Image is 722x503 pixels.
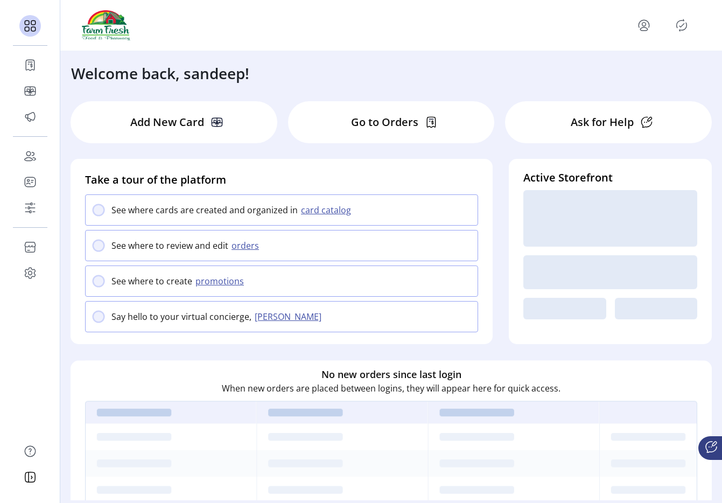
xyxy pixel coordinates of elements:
[673,17,690,34] button: Publisher Panel
[130,114,204,130] p: Add New Card
[111,239,228,252] p: See where to review and edit
[298,204,358,216] button: card catalog
[111,204,298,216] p: See where cards are created and organized in
[635,17,653,34] button: menu
[111,275,192,288] p: See where to create
[85,172,478,188] h4: Take a tour of the platform
[321,367,461,381] h6: No new orders since last login
[71,62,249,85] h3: Welcome back, sandeep!
[82,10,130,40] img: logo
[192,275,250,288] button: promotions
[351,114,418,130] p: Go to Orders
[571,114,634,130] p: Ask for Help
[228,239,265,252] button: orders
[222,381,560,394] p: When new orders are placed between logins, they will appear here for quick access.
[251,310,328,323] button: [PERSON_NAME]
[523,170,697,186] h4: Active Storefront
[111,310,251,323] p: Say hello to your virtual concierge,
